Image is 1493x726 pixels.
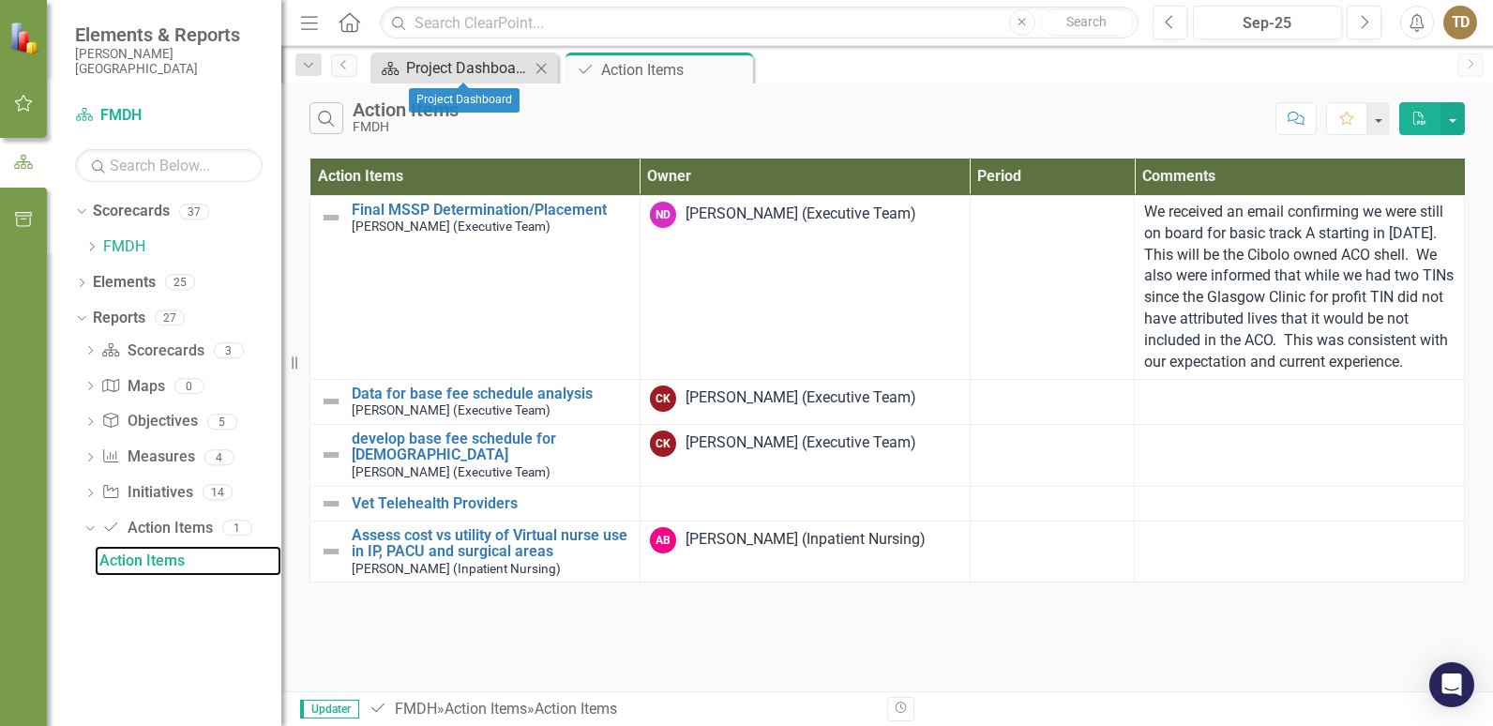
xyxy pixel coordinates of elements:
[1135,195,1465,379] td: Double-Click to Edit
[1144,202,1455,373] p: We received an email confirming we were still on board for basic track A starting in [DATE]. This...
[352,202,630,219] a: Final MSSP Determination/Placement
[650,527,676,553] div: AB
[101,340,204,362] a: Scorecards
[207,414,237,430] div: 5
[686,387,916,409] div: [PERSON_NAME] (Executive Team)
[310,424,641,486] td: Double-Click to Edit Right Click for Context Menu
[310,486,641,521] td: Double-Click to Edit Right Click for Context Menu
[99,552,281,569] div: Action Items
[101,376,164,398] a: Maps
[310,379,641,424] td: Double-Click to Edit Right Click for Context Menu
[686,432,916,454] div: [PERSON_NAME] (Executive Team)
[1443,6,1477,39] button: TD
[101,446,194,468] a: Measures
[375,56,530,80] a: Project Dashboard
[686,529,926,551] div: [PERSON_NAME] (Inpatient Nursing)
[601,58,748,82] div: Action Items
[409,88,520,113] div: Project Dashboard
[686,204,916,225] div: [PERSON_NAME] (Executive Team)
[93,201,170,222] a: Scorecards
[1135,379,1465,424] td: Double-Click to Edit
[165,275,195,291] div: 25
[9,22,42,54] img: ClearPoint Strategy
[1135,424,1465,486] td: Double-Click to Edit
[101,411,197,432] a: Objectives
[204,449,234,465] div: 4
[75,46,263,77] small: [PERSON_NAME][GEOGRAPHIC_DATA]
[320,492,342,515] img: Not Defined
[352,527,630,560] a: Assess cost vs utility of Virtual nurse use in IP, PACU and surgical areas
[353,99,459,120] div: Action Items
[310,521,641,582] td: Double-Click to Edit Right Click for Context Menu
[1066,14,1107,29] span: Search
[310,195,641,379] td: Double-Click to Edit Right Click for Context Menu
[93,308,145,329] a: Reports
[75,23,263,46] span: Elements & Reports
[93,272,156,294] a: Elements
[320,540,342,563] img: Not Defined
[406,56,530,80] div: Project Dashboard
[101,518,212,539] a: Action Items
[650,431,676,457] div: CK
[352,386,630,402] a: Data for base fee schedule analysis
[320,444,342,466] img: Not Defined
[369,699,873,720] div: » »
[1040,9,1134,36] button: Search
[95,546,281,576] a: Action Items
[352,403,550,417] small: [PERSON_NAME] (Executive Team)
[320,390,342,413] img: Not Defined
[179,204,209,219] div: 37
[352,431,630,463] a: develop base fee schedule for [DEMOGRAPHIC_DATA]
[395,700,437,718] a: FMDH
[75,105,263,127] a: FMDH
[155,310,185,326] div: 27
[380,7,1139,39] input: Search ClearPoint...
[1135,486,1465,521] td: Double-Click to Edit
[352,495,630,512] a: Vet Telehealth Providers
[222,521,252,537] div: 1
[300,700,359,718] span: Updater
[203,485,233,501] div: 14
[650,386,676,412] div: CK
[650,202,676,228] div: ND
[75,149,263,182] input: Search Below...
[1199,12,1335,35] div: Sep-25
[103,236,281,258] a: FMDH
[174,378,204,394] div: 0
[320,206,342,229] img: Not Defined
[535,700,617,718] div: Action Items
[353,120,459,134] div: FMDH
[352,219,550,234] small: [PERSON_NAME] (Executive Team)
[1135,521,1465,582] td: Double-Click to Edit
[1429,662,1474,707] div: Open Intercom Messenger
[352,465,550,479] small: [PERSON_NAME] (Executive Team)
[214,342,244,358] div: 3
[101,482,192,504] a: Initiatives
[1193,6,1342,39] button: Sep-25
[445,700,527,718] a: Action Items
[352,562,561,576] small: [PERSON_NAME] (Inpatient Nursing)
